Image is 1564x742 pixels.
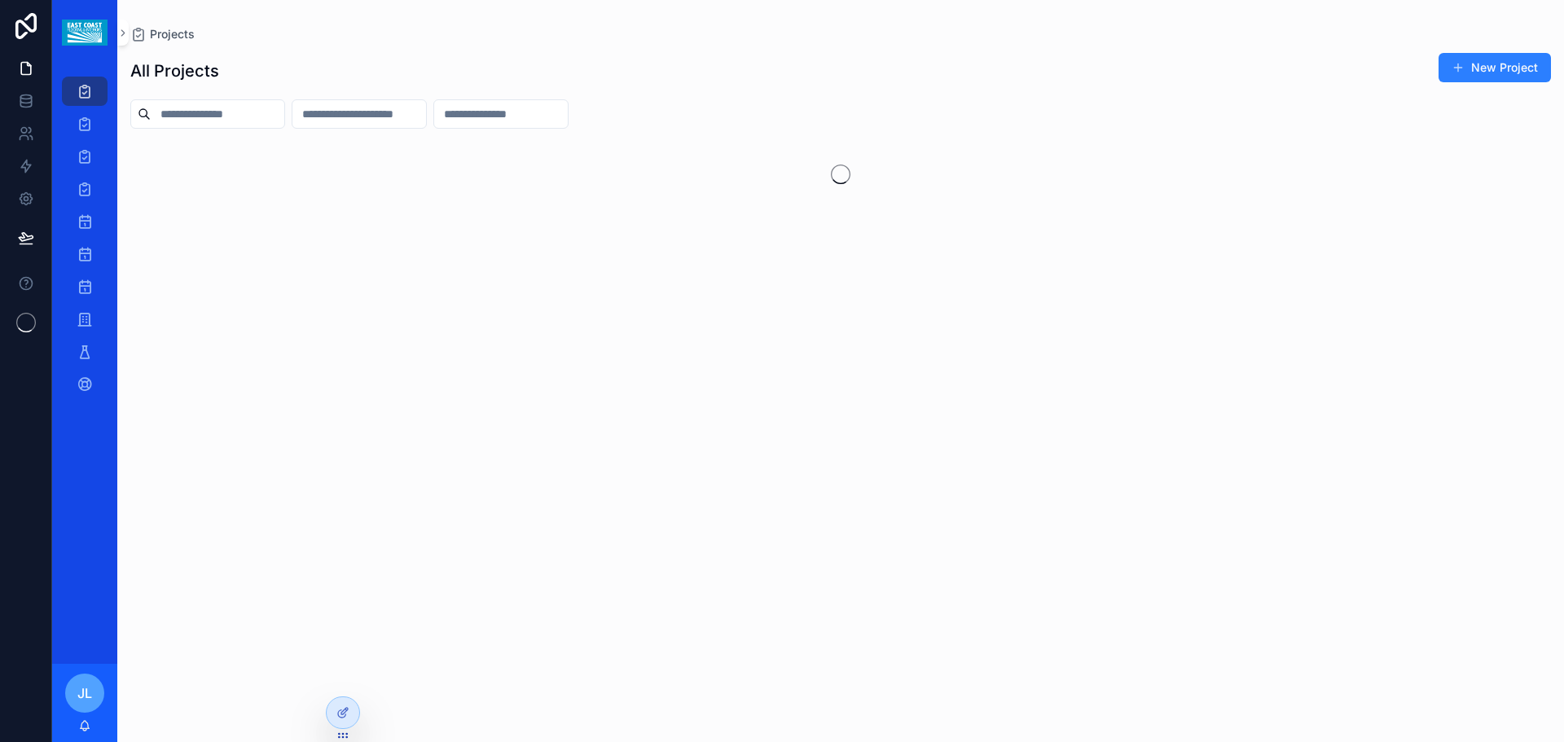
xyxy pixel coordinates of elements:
[130,59,219,82] h1: All Projects
[52,65,117,420] div: scrollable content
[62,20,107,46] img: App logo
[77,683,92,703] span: JL
[1439,53,1551,82] button: New Project
[150,26,195,42] span: Projects
[130,26,195,42] a: Projects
